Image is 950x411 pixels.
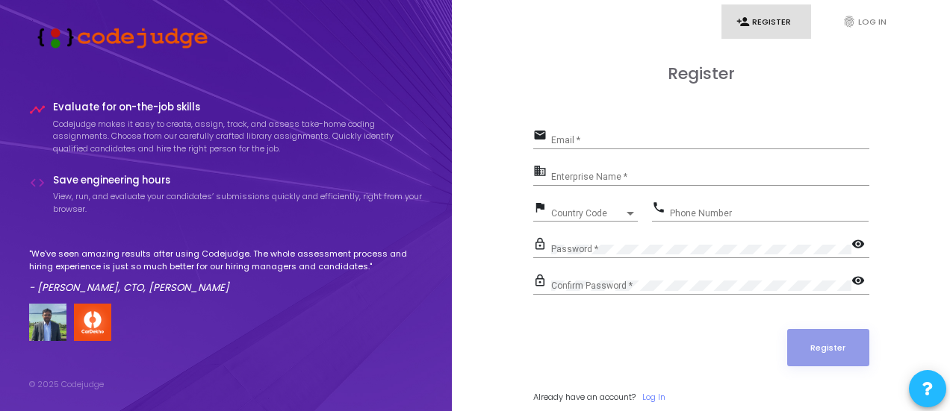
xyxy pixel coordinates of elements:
a: fingerprintLog In [828,4,917,40]
p: "We've seen amazing results after using Codejudge. The whole assessment process and hiring experi... [29,248,423,272]
img: company-logo [74,304,111,341]
button: Register [787,329,869,366]
a: Log In [642,391,665,404]
a: person_addRegister [721,4,811,40]
i: person_add [736,15,750,28]
input: Enterprise Name [551,172,869,182]
h3: Register [533,64,869,84]
i: timeline [29,101,46,118]
i: fingerprint [842,15,856,28]
em: - [PERSON_NAME], CTO, [PERSON_NAME] [29,280,229,295]
i: code [29,175,46,191]
mat-icon: business [533,163,551,181]
img: user image [29,304,66,341]
input: Email [551,136,869,146]
mat-icon: email [533,128,551,145]
mat-icon: flag [533,200,551,218]
span: Already have an account? [533,391,636,403]
span: Country Code [551,209,624,218]
h4: Save engineering hours [53,175,423,186]
div: © 2025 Codejudge [29,378,104,391]
mat-icon: lock_outline [533,273,551,291]
p: View, run, and evaluate your candidates’ submissions quickly and efficiently, right from your bro... [53,190,423,215]
mat-icon: lock_outline [533,236,551,254]
h4: Evaluate for on-the-job skills [53,101,423,113]
p: Codejudge makes it easy to create, assign, track, and assess take-home coding assignments. Choose... [53,118,423,155]
iframe: Chat [627,37,943,333]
